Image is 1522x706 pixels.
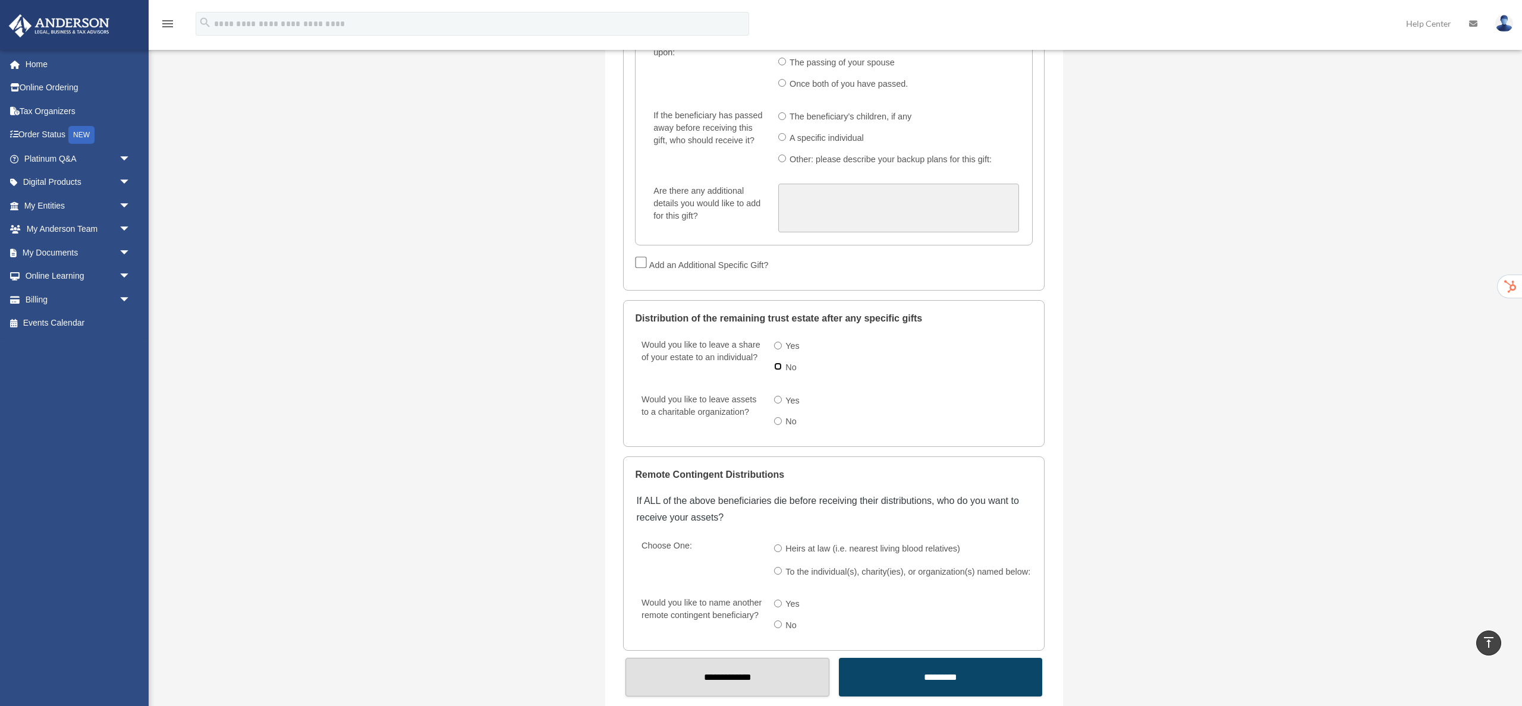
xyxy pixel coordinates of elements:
label: Should this gift be made upon: [649,32,769,96]
a: Online Learningarrow_drop_down [8,264,149,288]
label: No [782,358,801,377]
label: Would you like to leave a share of your estate to an individual? [636,338,765,380]
i: menu [161,17,175,31]
a: Tax Organizers [8,99,149,123]
span: arrow_drop_down [119,147,143,171]
a: Billingarrow_drop_down [8,288,149,311]
label: A specific individual [786,129,869,148]
a: Digital Productsarrow_drop_down [8,171,149,194]
label: Once both of you have passed. [786,75,913,94]
a: My Entitiesarrow_drop_down [8,194,149,218]
a: Online Ordering [8,76,149,100]
label: No [782,413,801,432]
label: Would you like to name another remote contingent beneficiary? [636,595,765,638]
label: Would you like to leave assets to a charitable organization? [636,392,765,434]
label: Are there any additional details you would like to add for this gift? [649,184,769,232]
i: search [199,16,212,29]
span: arrow_drop_down [119,241,143,265]
span: arrow_drop_down [119,264,143,289]
a: menu [161,21,175,31]
label: No [782,616,801,635]
label: Add an Additional Specific Gift? [646,256,773,275]
a: Platinum Q&Aarrow_drop_down [8,147,149,171]
label: Other: please describe your backup plans for this gift: [786,150,996,169]
label: The passing of your spouse [786,53,900,73]
label: Yes [782,338,804,357]
img: User Pic [1495,15,1513,32]
label: Yes [782,595,804,614]
label: To the individual(s), charity(ies), or organization(s) named below: [782,563,1035,582]
legend: Distribution of the remaining trust estate after any specific gifts [635,301,1032,336]
i: vertical_align_top [1482,635,1496,650]
label: Heirs at law (i.e. nearest living blood relatives) [782,540,965,559]
label: The beneficiary’s children, if any [786,108,917,127]
a: vertical_align_top [1476,631,1501,655]
legend: Remote Contingent Distributions [635,457,1032,493]
div: If the beneficiary has passed away before receiving this gift, who should receive it? [653,109,766,147]
a: My Anderson Teamarrow_drop_down [8,218,149,241]
a: My Documentsarrow_drop_down [8,241,149,264]
a: Events Calendar [8,311,149,335]
span: arrow_drop_down [119,218,143,242]
span: arrow_drop_down [119,194,143,218]
img: Anderson Advisors Platinum Portal [5,14,113,37]
label: Yes [782,392,804,411]
label: Choose One: [636,538,765,583]
div: NEW [68,126,95,144]
a: Home [8,52,149,76]
span: arrow_drop_down [119,288,143,312]
a: Order StatusNEW [8,123,149,147]
span: arrow_drop_down [119,171,143,195]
